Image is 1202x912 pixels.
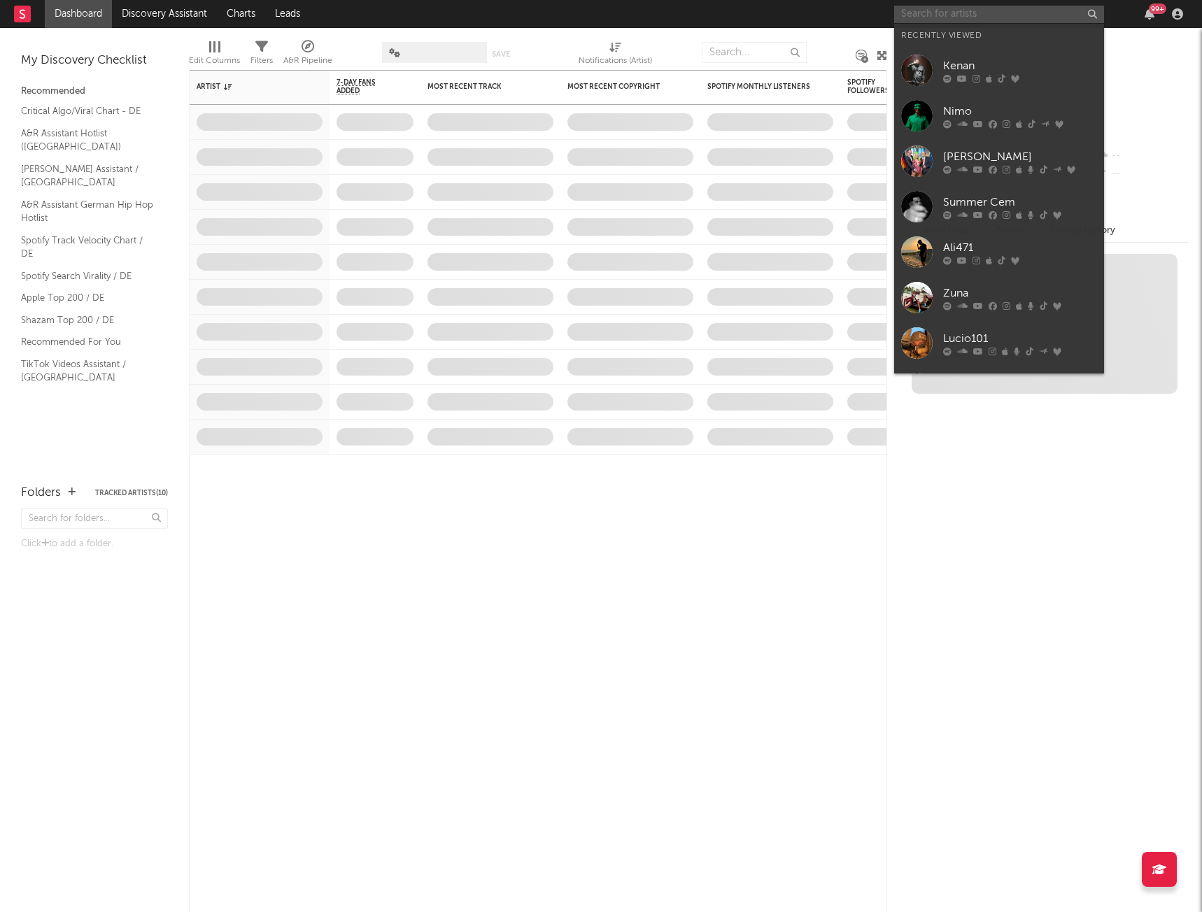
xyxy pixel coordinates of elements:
[250,35,273,76] div: Filters
[283,52,332,69] div: A&R Pipeline
[21,162,154,190] a: [PERSON_NAME] Assistant / [GEOGRAPHIC_DATA]
[1149,3,1166,14] div: 99 +
[894,320,1104,366] a: Lucio101
[21,536,168,553] div: Click to add a folder.
[894,48,1104,93] a: Kenan
[197,83,302,91] div: Artist
[21,233,154,262] a: Spotify Track Velocity Chart / DE
[894,275,1104,320] a: Zuna
[283,35,332,76] div: A&R Pipeline
[250,52,273,69] div: Filters
[567,83,672,91] div: Most Recent Copyright
[21,485,61,501] div: Folders
[21,83,168,100] div: Recommended
[21,126,154,155] a: A&R Assistant Hotlist ([GEOGRAPHIC_DATA])
[943,148,1097,165] div: [PERSON_NAME]
[95,490,168,497] button: Tracked Artists(10)
[847,78,896,95] div: Spotify Followers
[943,239,1097,256] div: Ali471
[1095,165,1188,183] div: --
[427,83,532,91] div: Most Recent Track
[21,104,154,119] a: Critical Algo/Viral Chart - DE
[21,508,168,529] input: Search for folders...
[579,52,652,69] div: Notifications (Artist)
[702,42,807,63] input: Search...
[492,50,510,58] button: Save
[21,52,168,69] div: My Discovery Checklist
[943,285,1097,301] div: Zuna
[189,52,240,69] div: Edit Columns
[189,35,240,76] div: Edit Columns
[21,269,154,284] a: Spotify Search Virality / DE
[901,27,1097,44] div: Recently Viewed
[337,78,393,95] span: 7-Day Fans Added
[894,138,1104,184] a: [PERSON_NAME]
[943,57,1097,74] div: Kenan
[21,290,154,306] a: Apple Top 200 / DE
[943,103,1097,120] div: Nimo
[894,366,1104,411] a: Vokuz
[21,357,154,385] a: TikTok Videos Assistant / [GEOGRAPHIC_DATA]
[21,313,154,328] a: Shazam Top 200 / DE
[894,93,1104,138] a: Nimo
[707,83,812,91] div: Spotify Monthly Listeners
[894,6,1104,23] input: Search for artists
[21,197,154,226] a: A&R Assistant German Hip Hop Hotlist
[21,334,154,350] a: Recommended For You
[1095,147,1188,165] div: --
[943,330,1097,347] div: Lucio101
[943,194,1097,211] div: Summer Cem
[894,229,1104,275] a: Ali471
[579,35,652,76] div: Notifications (Artist)
[894,184,1104,229] a: Summer Cem
[1145,8,1154,20] button: 99+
